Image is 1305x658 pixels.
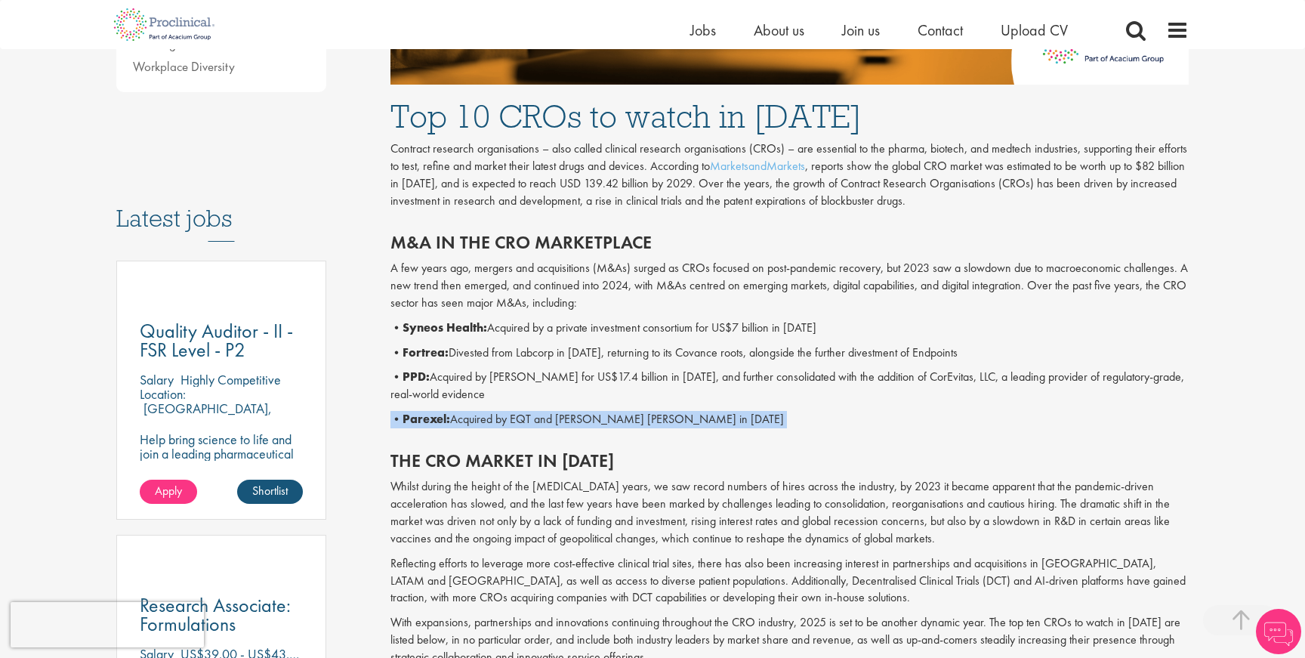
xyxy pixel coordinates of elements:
span: Location: [140,385,186,403]
a: Shortlist [237,480,303,504]
p: • Acquired by a private investment consortium for US$7 billion in [DATE] [390,320,1189,337]
a: Contact [918,20,963,40]
h1: Top 10 CROs to watch in [DATE] [390,100,1189,133]
p: [GEOGRAPHIC_DATA], [GEOGRAPHIC_DATA] [140,400,272,431]
b: PPD: [403,369,430,385]
p: A few years ago, mergers and acquisitions (M&As) surged as CROs focused on post-pandemic recovery... [390,260,1189,312]
a: Quality Auditor - II - FSR Level - P2 [140,322,303,360]
p: • Acquired by EQT and [PERSON_NAME] [PERSON_NAME] in [DATE] [390,411,1189,428]
span: Quality Auditor - II - FSR Level - P2 [140,318,293,363]
img: Chatbot [1256,609,1301,654]
a: Research Associate: Formulations [140,596,303,634]
b: Fortrea: [403,344,449,360]
p: Reflecting efforts to leverage more cost-effective clinical trial sites, there has also been incr... [390,555,1189,607]
a: MarketsandMarkets [710,158,805,174]
h3: Latest jobs [116,168,326,242]
a: Join us [842,20,880,40]
a: Upload CV [1001,20,1068,40]
p: Contract research organisations – also called clinical research organisations (CROs) – are essent... [390,141,1189,209]
p: • Acquired by [PERSON_NAME] for US$17.4 billion in [DATE], and further consolidated with the addi... [390,369,1189,403]
span: Apply [155,483,182,499]
p: Help bring science to life and join a leading pharmaceutical company to play a key role in delive... [140,432,303,518]
p: • Divested from Labcorp in [DATE], returning to its Covance roots, alongside the further divestme... [390,344,1189,362]
h2: M&A in the CRO marketplace [390,233,1189,252]
p: Whilst during the height of the [MEDICAL_DATA] years, we saw record numbers of hires across the i... [390,478,1189,547]
a: Working in Recruitment [133,36,249,52]
a: Apply [140,480,197,504]
b: Parexel: [403,411,450,427]
iframe: reCAPTCHA [11,602,204,647]
span: Salary [140,371,174,388]
b: Syneos Health: [403,320,487,335]
a: Workplace Diversity [133,58,235,75]
a: About us [754,20,804,40]
a: Jobs [690,20,716,40]
p: Highly Competitive [180,371,281,388]
h2: The CRO market in [DATE] [390,451,1189,471]
span: Research Associate: Formulations [140,592,291,637]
